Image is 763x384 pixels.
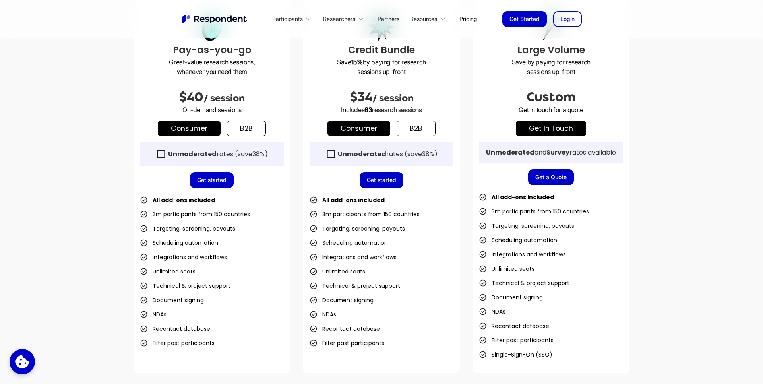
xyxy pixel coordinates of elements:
li: Unlimited seats [140,266,196,277]
a: Partners [371,10,406,28]
strong: All add-ons included [492,193,554,201]
div: Resources [410,15,437,23]
span: 38% [422,149,434,159]
div: Researchers [323,15,355,23]
li: Scheduling automation [310,237,388,248]
li: Targeting, screening, payouts [479,220,574,231]
strong: Unmoderated [486,148,534,157]
li: Single-Sign-On (SSO) [479,349,552,360]
strong: 15% [351,58,363,66]
li: NDAs [479,306,505,317]
p: Save by paying for research sessions up-front [310,57,454,76]
li: Document signing [140,295,204,306]
div: Participants [268,10,319,28]
a: Get a Quote [528,169,574,185]
p: Get in touch for a quote [479,105,623,114]
span: research sessions [372,106,422,114]
li: Document signing [310,295,374,306]
a: Get started [360,172,403,188]
li: Technical & project support [140,280,230,291]
span: 38% [252,149,265,159]
li: 3m participants from 150 countries [140,209,250,220]
span: / session [372,93,414,104]
div: Researchers [319,10,371,28]
a: Consumer [327,121,390,136]
li: Targeting, screening, payouts [140,223,235,234]
a: get in touch [516,121,586,136]
li: Recontact database [140,323,210,334]
li: Targeting, screening, payouts [310,223,405,234]
span: / session [203,93,245,104]
li: Scheduling automation [140,237,218,248]
span: $40 [179,90,203,104]
a: b2b [397,121,436,136]
li: Document signing [479,292,543,303]
p: Includes [310,105,454,114]
a: Get Started [502,11,547,27]
strong: Unmoderated [338,149,386,159]
a: Get started [190,172,234,188]
li: Filter past participants [140,337,215,349]
li: NDAs [140,309,167,320]
strong: All add-ons included [322,196,385,204]
p: On-demand sessions [140,105,284,114]
li: Filter past participants [310,337,384,349]
h3: Credit Bundle [310,43,454,57]
li: Filter past participants [479,335,554,346]
strong: All add-ons included [153,196,215,204]
strong: Unmoderated [168,149,217,159]
span: 63 [364,106,372,114]
li: Recontact database [310,323,380,334]
p: Save by paying for research sessions up-front [479,57,623,76]
li: NDAs [310,309,336,320]
p: Great-value research sessions, whenever you need them [140,57,284,76]
span: Custom [527,90,575,104]
div: rates (save ) [168,150,268,158]
div: rates (save ) [338,150,438,158]
li: Integrations and workflows [140,252,227,263]
strong: Survey [546,148,569,157]
div: Resources [406,10,453,28]
li: 3m participants from 150 countries [310,209,420,220]
h3: Large Volume [479,43,623,57]
span: $34 [350,90,372,104]
a: Consumer [158,121,221,136]
li: 3m participants from 150 countries [479,206,589,217]
div: Participants [272,15,303,23]
a: Login [553,11,582,27]
li: Unlimited seats [310,266,365,277]
li: Scheduling automation [479,235,557,246]
div: and rates available [486,149,616,157]
li: Integrations and workflows [479,249,566,260]
a: Pricing [453,10,483,28]
img: Untitled UI logotext [181,14,249,24]
h3: Pay-as-you-go [140,43,284,57]
a: b2b [227,121,266,136]
li: Recontact database [479,320,549,332]
a: home [181,14,249,24]
li: Technical & project support [479,277,569,289]
li: Integrations and workflows [310,252,397,263]
li: Technical & project support [310,280,400,291]
li: Unlimited seats [479,263,534,274]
